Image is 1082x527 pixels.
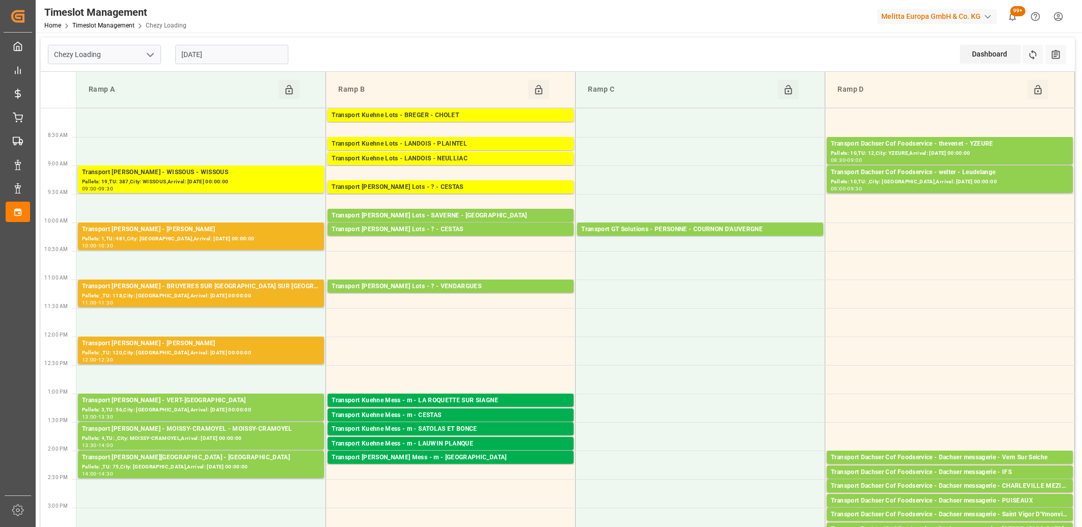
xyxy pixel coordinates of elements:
span: 1:30 PM [48,418,68,423]
button: open menu [142,47,157,63]
div: Transport Kuehne Lots - LANDOIS - NEULLIAC [332,154,570,164]
div: Pallets: 2,TU: 112,City: NEULLIAC,Arrival: [DATE] 00:00:00 [332,164,570,173]
div: 12:00 [82,357,97,362]
div: Pallets: ,TU: 4,City: SATOLAS ET BONCE,Arrival: [DATE] 00:00:00 [332,434,570,443]
div: Pallets: 1,TU: 481,City: [GEOGRAPHIC_DATA],Arrival: [DATE] 00:00:00 [82,235,320,243]
span: 12:30 PM [44,360,68,366]
span: 9:00 AM [48,161,68,167]
div: Pallets: 1,TU: 48,City: Vern Sur Seiche,Arrival: [DATE] 00:00:00 [831,463,1069,471]
div: Pallets: ,TU: 75,City: [GEOGRAPHIC_DATA],Arrival: [DATE] 00:00:00 [82,463,320,471]
div: Transport Dachser Cof Foodservice - welter - Leudelange [831,168,1069,178]
div: Transport Dachser Cof Foodservice - Dachser messagerie - Vern Sur Seiche [831,453,1069,463]
div: 10:30 [98,243,113,248]
div: Pallets: 6,TU: 192,City: COURNON D'AUVERGNE,Arrival: [DATE] 00:00:00 [581,235,819,243]
div: 14:30 [98,471,113,476]
span: 11:00 AM [44,275,68,281]
div: Dashboard [960,45,1021,64]
div: Pallets: 17,TU: 544,City: [GEOGRAPHIC_DATA],Arrival: [DATE] 00:00:00 [332,292,570,300]
div: - [97,414,98,419]
div: 10:00 [82,243,97,248]
div: Transport Dachser Cof Foodservice - Dachser messagerie - PUISEAUX [831,496,1069,506]
span: 9:30 AM [48,189,68,195]
div: Transport Kuehne Mess - m - CESTAS [332,410,570,421]
span: 99+ [1010,6,1025,16]
div: 09:00 [82,186,97,191]
div: Transport [PERSON_NAME] Lots - ? - CESTAS [332,225,570,235]
span: 11:30 AM [44,303,68,309]
div: Timeslot Management [44,5,186,20]
div: - [97,471,98,476]
div: Pallets: ,TU: 49,City: CESTAS,Arrival: [DATE] 00:00:00 [332,421,570,429]
a: Timeslot Management [72,22,134,29]
div: Pallets: ,TU: 36,City: [GEOGRAPHIC_DATA],Arrival: [DATE] 00:00:00 [332,463,570,471]
div: 14:00 [82,471,97,476]
div: 09:00 [847,158,862,162]
div: Transport [PERSON_NAME] - [PERSON_NAME] [82,339,320,349]
button: show 100 new notifications [1001,5,1024,28]
div: Transport Kuehne Mess - m - LA ROQUETTE SUR SIAGNE [332,396,570,406]
span: 8:30 AM [48,132,68,138]
div: Transport [PERSON_NAME] - WISSOUS - WISSOUS [82,168,320,178]
div: Pallets: ,TU: 85,City: PUISEAUX,Arrival: [DATE] 00:00:00 [831,506,1069,515]
div: Transport Dachser Cof Foodservice - Dachser messagerie - IFS [831,467,1069,478]
span: 3:00 PM [48,503,68,509]
div: Pallets: 10,TU: 12,City: YZEURE,Arrival: [DATE] 00:00:00 [831,149,1069,158]
div: Transport GT Solutions - PERSONNE - COURNON D'AUVERGNE [581,225,819,235]
a: Home [44,22,61,29]
div: 13:30 [98,414,113,419]
div: 11:00 [82,300,97,305]
div: - [97,443,98,448]
div: Pallets: 1,TU: 477,City: [GEOGRAPHIC_DATA],Arrival: [DATE] 00:00:00 [332,192,570,201]
div: Transport Dachser Cof Foodservice - thevenet - YZEURE [831,139,1069,149]
div: Transport Dachser Cof Foodservice - Dachser messagerie - Saint Vigor D'Ymonville [831,510,1069,520]
div: Pallets: 2,TU: 556,City: [GEOGRAPHIC_DATA],Arrival: [DATE] 00:00:00 [332,149,570,158]
div: Transport [PERSON_NAME] Lots - SAVERNE - [GEOGRAPHIC_DATA] [332,211,570,221]
div: Transport Kuehne Mess - m - LAUWIN PLANQUE [332,439,570,449]
div: Pallets: 10,TU: ,City: [GEOGRAPHIC_DATA],Arrival: [DATE] 00:00:00 [831,178,1069,186]
div: Pallets: ,TU: 72,City: [PERSON_NAME],Arrival: [DATE] 00:00:00 [332,449,570,458]
div: 14:00 [98,443,113,448]
div: Pallets: 4,TU: ,City: MOISSY-CRAMOYEL,Arrival: [DATE] 00:00:00 [82,434,320,443]
div: Ramp C [584,80,778,99]
span: 2:30 PM [48,475,68,480]
div: Transport [PERSON_NAME][GEOGRAPHIC_DATA] - [GEOGRAPHIC_DATA] [82,453,320,463]
div: Transport [PERSON_NAME] - VERT-[GEOGRAPHIC_DATA] [82,396,320,406]
div: Transport [PERSON_NAME] - [PERSON_NAME] [82,225,320,235]
div: Pallets: 2,TU: ,City: SARREBOURG,Arrival: [DATE] 00:00:00 [332,221,570,230]
div: Pallets: ,TU: 120,City: [GEOGRAPHIC_DATA],Arrival: [DATE] 00:00:00 [82,349,320,357]
button: Melitta Europa GmbH & Co. KG [877,7,1001,26]
div: Pallets: ,TU: 34,City: CHOLET,Arrival: [DATE] 00:00:00 [332,121,570,129]
div: Transport [PERSON_NAME] Lots - ? - VENDARGUES [332,282,570,292]
div: Pallets: 3,TU: 56,City: [GEOGRAPHIC_DATA],Arrival: [DATE] 00:00:00 [82,406,320,414]
div: Ramp B [334,80,528,99]
div: Pallets: 1,TU: 16,City: [GEOGRAPHIC_DATA],Arrival: [DATE] 00:00:00 [831,491,1069,500]
div: 09:30 [847,186,862,191]
div: - [846,186,847,191]
div: - [97,300,98,305]
input: DD-MM-YYYY [175,45,288,64]
div: Melitta Europa GmbH & Co. KG [877,9,997,24]
span: 2:00 PM [48,446,68,452]
div: Pallets: 3,TU: 206,City: [GEOGRAPHIC_DATA],Arrival: [DATE] 00:00:00 [332,235,570,243]
div: - [97,243,98,248]
div: - [97,357,98,362]
div: Ramp D [833,80,1027,99]
div: - [97,186,98,191]
div: Pallets: 1,TU: 40,City: IFS,Arrival: [DATE] 00:00:00 [831,478,1069,486]
div: Transport Kuehne Lots - LANDOIS - PLAINTEL [332,139,570,149]
div: 13:30 [82,443,97,448]
div: Pallets: 19,TU: 387,City: WISSOUS,Arrival: [DATE] 00:00:00 [82,178,320,186]
div: 11:30 [98,300,113,305]
div: 13:00 [82,414,97,419]
div: 08:30 [831,158,846,162]
span: 10:00 AM [44,218,68,224]
span: 12:00 PM [44,332,68,338]
div: Pallets: ,TU: 22,City: [GEOGRAPHIC_DATA],Arrival: [DATE] 00:00:00 [332,406,570,414]
span: 10:30 AM [44,246,68,252]
div: Transport [PERSON_NAME] Mess - m - [GEOGRAPHIC_DATA] [332,453,570,463]
div: 09:30 [98,186,113,191]
input: Type to search/select [48,45,161,64]
div: - [846,158,847,162]
div: Transport [PERSON_NAME] - BRUYERES SUR [GEOGRAPHIC_DATA] SUR [GEOGRAPHIC_DATA] [82,282,320,292]
div: Ramp A [85,80,279,99]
